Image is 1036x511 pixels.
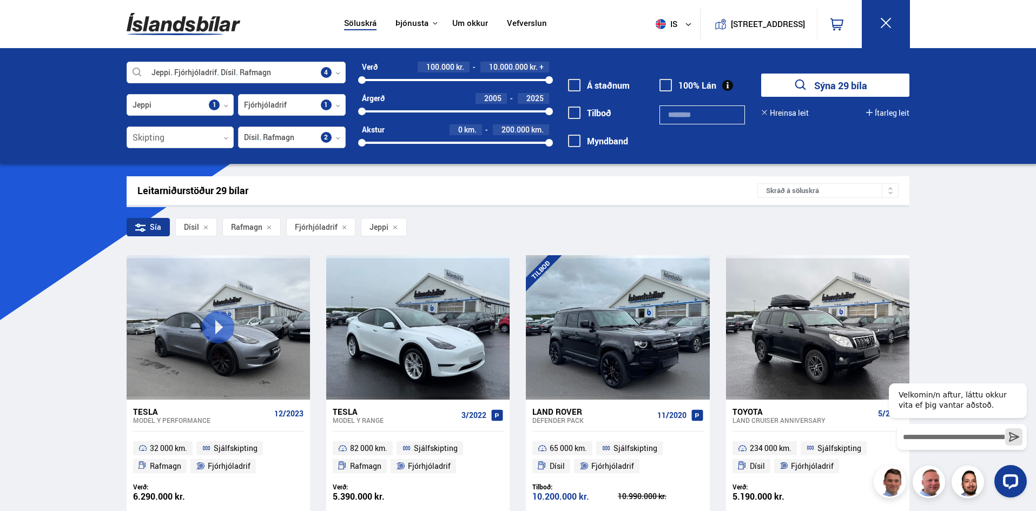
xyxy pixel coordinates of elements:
div: Verð: [733,483,818,491]
span: Rafmagn [150,460,181,473]
img: FbJEzSuNWCJXmdc-.webp [875,467,908,500]
span: 5/2012 [878,409,903,418]
span: + [539,63,544,71]
span: Fjórhjóladrif [791,460,834,473]
span: 2025 [526,93,544,103]
span: kr. [456,63,464,71]
div: Sía [127,218,170,236]
div: Land Rover [532,407,652,416]
button: Þjónusta [395,18,428,29]
div: Leitarniðurstöður 29 bílar [137,185,758,196]
div: 6.290.000 kr. [133,492,219,501]
span: 12/2023 [274,409,303,418]
span: Dísil [184,223,199,231]
button: Sýna 29 bíla [761,74,909,97]
a: Um okkur [452,18,488,30]
button: [STREET_ADDRESS] [735,19,801,29]
span: 11/2020 [657,411,687,420]
span: 32 000 km. [150,442,187,455]
a: [STREET_ADDRESS] [706,9,811,39]
div: Akstur [362,125,385,134]
span: Fjórhjóladrif [591,460,634,473]
iframe: LiveChat chat widget [880,363,1031,506]
div: Model Y RANGE [333,416,457,424]
span: Dísil [750,460,765,473]
span: Rafmagn [231,223,262,231]
span: 65 000 km. [550,442,587,455]
span: 2005 [484,93,501,103]
button: Ítarleg leit [866,109,909,117]
span: km. [464,125,477,134]
div: Land Cruiser ANNIVERSARY [733,416,874,424]
div: 10.990.000 kr. [618,493,703,500]
span: Sjálfskipting [613,442,657,455]
span: Rafmagn [350,460,381,473]
span: 10.000.000 [489,62,528,72]
span: kr. [530,63,538,71]
span: 0 [458,124,463,135]
span: 3/2022 [461,411,486,420]
span: 100.000 [426,62,454,72]
span: km. [531,125,544,134]
span: Dísil [550,460,565,473]
span: Fjórhjóladrif [408,460,451,473]
img: svg+xml;base64,PHN2ZyB4bWxucz0iaHR0cDovL3d3dy53My5vcmcvMjAwMC9zdmciIHdpZHRoPSI1MTIiIGhlaWdodD0iNT... [656,19,666,29]
span: Fjórhjóladrif [208,460,250,473]
div: Verð [362,63,378,71]
div: Tesla [133,407,270,416]
div: Tesla [333,407,457,416]
label: Myndband [568,136,628,146]
div: Toyota [733,407,874,416]
div: Defender PACK [532,416,652,424]
div: Model Y PERFORMANCE [133,416,270,424]
label: Á staðnum [568,81,630,90]
span: 200.000 [501,124,530,135]
a: Söluskrá [344,18,377,30]
div: Tilboð: [532,483,618,491]
div: Verð: [333,483,418,491]
span: is [651,19,678,29]
img: G0Ugv5HjCgRt.svg [127,6,240,42]
span: Sjálfskipting [214,442,258,455]
span: Sjálfskipting [414,442,458,455]
div: 10.200.000 kr. [532,492,618,501]
span: 234 000 km. [750,442,791,455]
div: 5.390.000 kr. [333,492,418,501]
span: Fjórhjóladrif [295,223,338,231]
div: 5.190.000 kr. [733,492,818,501]
span: Jeppi [369,223,388,231]
label: 100% Lán [659,81,716,90]
a: Vefverslun [507,18,547,30]
label: Tilboð [568,108,611,118]
button: Hreinsa leit [761,109,809,117]
span: Sjálfskipting [817,442,861,455]
div: Skráð á söluskrá [757,183,899,198]
span: 82 000 km. [350,442,387,455]
button: is [651,8,700,40]
div: Árgerð [362,94,385,103]
div: Verð: [133,483,219,491]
